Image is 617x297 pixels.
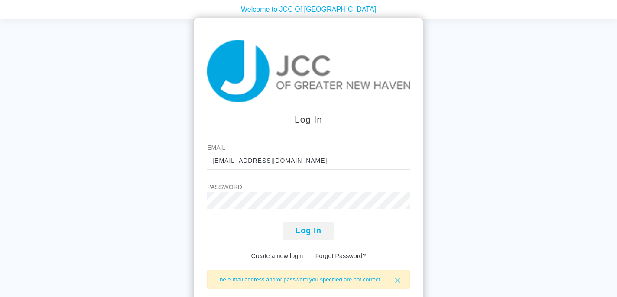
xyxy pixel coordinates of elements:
[207,270,410,290] div: The e-mail address and/or password you specified are not correct.
[207,183,410,192] label: Password
[315,252,366,259] a: Forgot Password?
[386,270,409,291] button: Close
[6,2,611,13] p: Welcome to JCC Of [GEOGRAPHIC_DATA]
[395,274,401,286] span: ×
[207,143,410,152] label: Email
[207,40,410,102] img: taiji-logo.png
[251,252,303,259] a: Create a new login
[207,152,410,170] input: johnny@email.com
[207,113,410,126] div: Log In
[283,222,334,240] button: Log In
